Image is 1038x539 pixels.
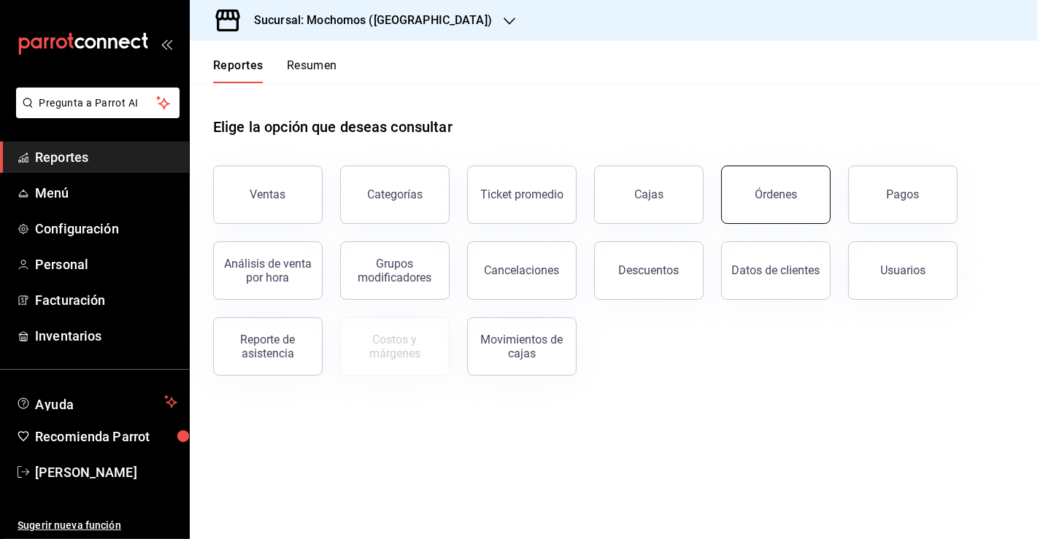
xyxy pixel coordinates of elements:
[887,187,920,201] div: Pagos
[367,187,423,201] div: Categorías
[39,96,157,111] span: Pregunta a Parrot AI
[340,317,450,376] button: Contrata inventarios para ver este reporte
[594,166,704,224] a: Cajas
[35,290,177,310] span: Facturación
[755,187,797,201] div: Órdenes
[467,317,577,376] button: Movimientos de cajas
[350,333,440,360] div: Costos y márgenes
[18,518,177,533] span: Sugerir nueva función
[477,333,567,360] div: Movimientos de cajas
[213,116,453,138] h1: Elige la opción que deseas consultar
[880,263,926,277] div: Usuarios
[35,255,177,274] span: Personal
[467,241,577,300] button: Cancelaciones
[10,106,180,121] a: Pregunta a Parrot AI
[35,183,177,203] span: Menú
[223,333,313,360] div: Reporte de asistencia
[721,241,831,300] button: Datos de clientes
[485,263,560,277] div: Cancelaciones
[634,186,664,203] div: Cajas
[213,58,337,83] div: navigation tabs
[213,166,323,224] button: Ventas
[35,462,177,482] span: [PERSON_NAME]
[213,241,323,300] button: Análisis de venta por hora
[213,58,264,83] button: Reportes
[242,12,492,29] h3: Sucursal: Mochomos ([GEOGRAPHIC_DATA])
[35,393,158,411] span: Ayuda
[35,219,177,239] span: Configuración
[16,88,180,118] button: Pregunta a Parrot AI
[350,257,440,284] div: Grupos modificadores
[213,317,323,376] button: Reporte de asistencia
[848,166,958,224] button: Pagos
[619,263,680,277] div: Descuentos
[594,241,704,300] button: Descuentos
[721,166,831,224] button: Órdenes
[467,166,577,224] button: Ticket promedio
[35,427,177,446] span: Recomienda Parrot
[732,263,820,277] div: Datos de clientes
[287,58,337,83] button: Resumen
[480,187,564,201] div: Ticket promedio
[161,38,172,50] button: open_drawer_menu
[223,257,313,284] div: Análisis de venta por hora
[848,241,958,300] button: Usuarios
[250,187,286,201] div: Ventas
[340,241,450,300] button: Grupos modificadores
[340,166,450,224] button: Categorías
[35,147,177,167] span: Reportes
[35,326,177,346] span: Inventarios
